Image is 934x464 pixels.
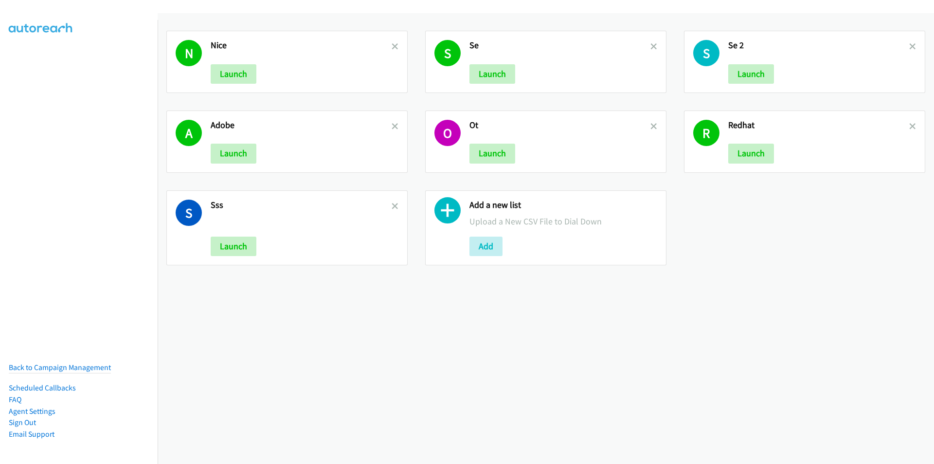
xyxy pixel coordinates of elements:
a: Back to Campaign Management [9,363,111,372]
button: Launch [211,144,256,163]
button: Launch [469,144,515,163]
h1: S [693,40,719,66]
h1: S [176,200,202,226]
button: Launch [728,64,774,84]
h1: A [176,120,202,146]
p: Upload a New CSV File to Dial Down [469,215,657,228]
a: Sign Out [9,418,36,427]
h1: S [434,40,461,66]
button: Launch [469,64,515,84]
button: Add [469,237,503,256]
h2: Adobe [211,120,392,131]
h1: O [434,120,461,146]
h2: Redhat [728,120,909,131]
h2: Add a new list [469,200,657,211]
a: FAQ [9,395,21,404]
h1: N [176,40,202,66]
h1: R [693,120,719,146]
h2: Se 2 [728,40,909,51]
a: Email Support [9,429,54,439]
h2: Ot [469,120,650,131]
button: Launch [211,64,256,84]
a: Agent Settings [9,407,55,416]
button: Launch [728,144,774,163]
h2: Nice [211,40,392,51]
button: Launch [211,237,256,256]
a: Scheduled Callbacks [9,383,76,392]
h2: Sss [211,200,392,211]
h2: Se [469,40,650,51]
